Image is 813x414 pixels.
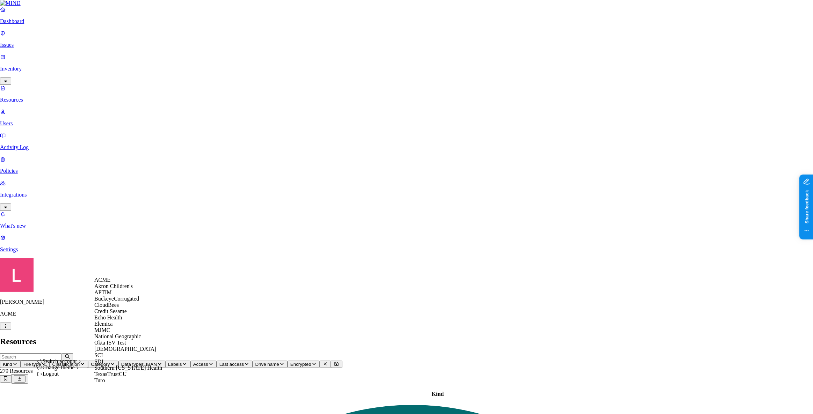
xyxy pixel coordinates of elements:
span: SCI [94,352,103,358]
span: Southern [US_STATE] Health [94,365,162,371]
span: Turo [94,377,105,383]
span: File type [23,362,41,367]
span: National Geographic [94,333,141,339]
span: ACME [94,277,110,283]
span: BuckeyeCorrugated [94,296,139,302]
span: Elemica [94,321,112,327]
span: Credit Sesame [94,308,127,314]
span: Last access [219,362,244,367]
span: Category [91,362,110,367]
div: Logout [37,371,82,377]
span: Drive name [255,362,279,367]
span: Access [193,362,208,367]
span: MJMC [94,327,110,333]
span: Kind [3,362,12,367]
span: [DEMOGRAPHIC_DATA] [94,346,156,352]
span: SDI [94,358,103,364]
span: Change theme [43,364,75,370]
span: Switch account [43,358,77,364]
span: TexasTrustCU [94,371,127,377]
span: Echo Health [94,315,122,320]
span: Encrypted [290,362,311,367]
span: Okta ISV Test [94,340,126,346]
span: APTIM [94,289,112,295]
span: Labels [168,362,182,367]
span: Akron Children's [94,283,133,289]
span: CloudBees [94,302,119,308]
